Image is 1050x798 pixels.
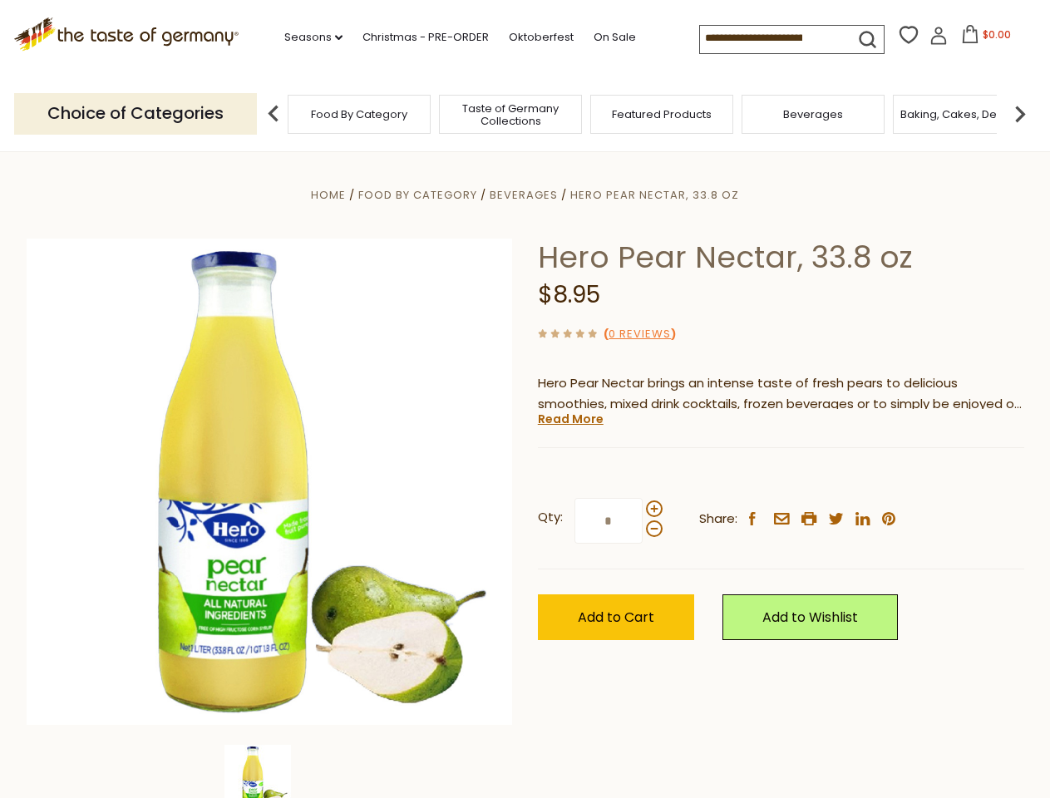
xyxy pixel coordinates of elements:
[983,27,1011,42] span: $0.00
[362,28,489,47] a: Christmas - PRE-ORDER
[609,326,671,343] a: 0 Reviews
[444,102,577,127] a: Taste of Germany Collections
[257,97,290,131] img: previous arrow
[538,594,694,640] button: Add to Cart
[538,507,563,528] strong: Qty:
[538,373,1024,415] p: Hero Pear Nectar brings an intense taste of fresh pears to delicious smoothies, mixed drink cockt...
[699,509,737,530] span: Share:
[27,239,513,725] img: Hero Pear Nectar, 33.8 oz
[594,28,636,47] a: On Sale
[604,326,676,342] span: ( )
[578,608,654,627] span: Add to Cart
[509,28,574,47] a: Oktoberfest
[722,594,898,640] a: Add to Wishlist
[311,187,346,203] a: Home
[900,108,1029,121] a: Baking, Cakes, Desserts
[538,239,1024,276] h1: Hero Pear Nectar, 33.8 oz
[490,187,558,203] a: Beverages
[284,28,343,47] a: Seasons
[951,25,1022,50] button: $0.00
[1003,97,1037,131] img: next arrow
[311,108,407,121] a: Food By Category
[14,93,257,134] p: Choice of Categories
[538,411,604,427] a: Read More
[538,278,600,311] span: $8.95
[570,187,739,203] a: Hero Pear Nectar, 33.8 oz
[783,108,843,121] a: Beverages
[358,187,477,203] a: Food By Category
[574,498,643,544] input: Qty:
[612,108,712,121] a: Featured Products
